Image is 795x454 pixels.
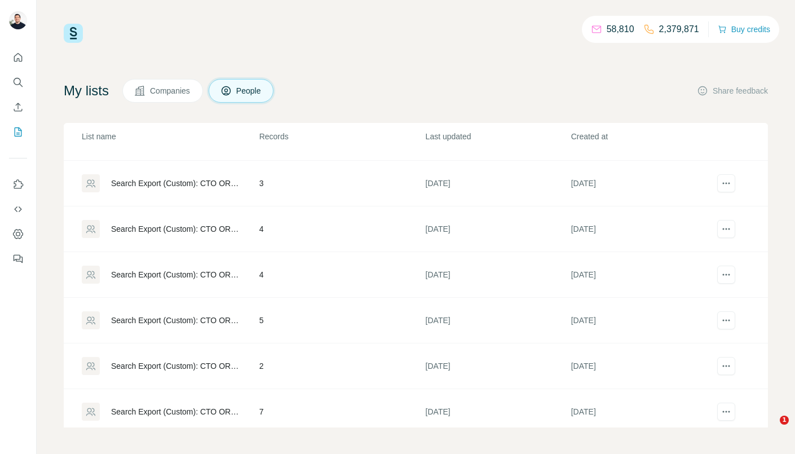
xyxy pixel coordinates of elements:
button: Dashboard [9,224,27,244]
img: Avatar [9,11,27,29]
p: Last updated [426,131,570,142]
div: Search Export (Custom): CTO OR CIO OR CDIO OR CISO OR CDTO OR Chief Innovation Officer OR IT OR C... [111,406,240,417]
td: [DATE] [425,389,571,435]
p: 58,810 [607,23,634,36]
td: [DATE] [571,206,716,252]
td: [DATE] [425,298,571,343]
td: 2 [259,343,425,389]
p: Records [259,131,425,142]
button: Feedback [9,249,27,269]
img: Surfe Logo [64,24,83,43]
td: 7 [259,389,425,435]
button: My lists [9,122,27,142]
button: Use Surfe API [9,199,27,219]
p: Created at [571,131,715,142]
td: [DATE] [425,161,571,206]
td: 3 [259,161,425,206]
td: [DATE] [425,252,571,298]
p: List name [82,131,258,142]
td: [DATE] [425,343,571,389]
iframe: Intercom live chat [757,416,784,443]
td: [DATE] [425,206,571,252]
button: actions [717,220,735,238]
button: Buy credits [718,21,770,37]
button: actions [717,174,735,192]
button: Share feedback [697,85,768,96]
p: 2,379,871 [659,23,699,36]
button: Use Surfe on LinkedIn [9,174,27,195]
button: Enrich CSV [9,97,27,117]
td: 4 [259,252,425,298]
button: Search [9,72,27,92]
td: [DATE] [571,161,716,206]
iframe: Intercom notifications message [569,294,795,412]
span: Companies [150,85,191,96]
td: 5 [259,298,425,343]
td: 4 [259,206,425,252]
span: People [236,85,262,96]
button: Quick start [9,47,27,68]
span: 1 [780,416,789,425]
button: actions [717,266,735,284]
td: [DATE] [571,252,716,298]
div: Search Export (Custom): CTO OR CIO OR CDIO OR CISO OR CDTO OR Chief Innovation Officer OR IT OR C... [111,269,240,280]
div: Search Export (Custom): CTO OR CIO OR CDIO OR CISO OR CDTO OR Chief Innovation Officer OR IT OR C... [111,360,240,372]
div: Search Export (Custom): CTO OR CIO OR CDIO OR CISO OR CDTO OR Chief Innovation Officer OR IT OR C... [111,223,240,235]
div: Search Export (Custom): CTO OR CIO OR CDIO OR CISO OR CDTO OR Chief Innovation Officer OR IT OR C... [111,315,240,326]
h4: My lists [64,82,109,100]
div: Search Export (Custom): CTO OR CIO OR CDIO OR CISO OR CDTO OR Chief Innovation Officer OR IT OR C... [111,178,240,189]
